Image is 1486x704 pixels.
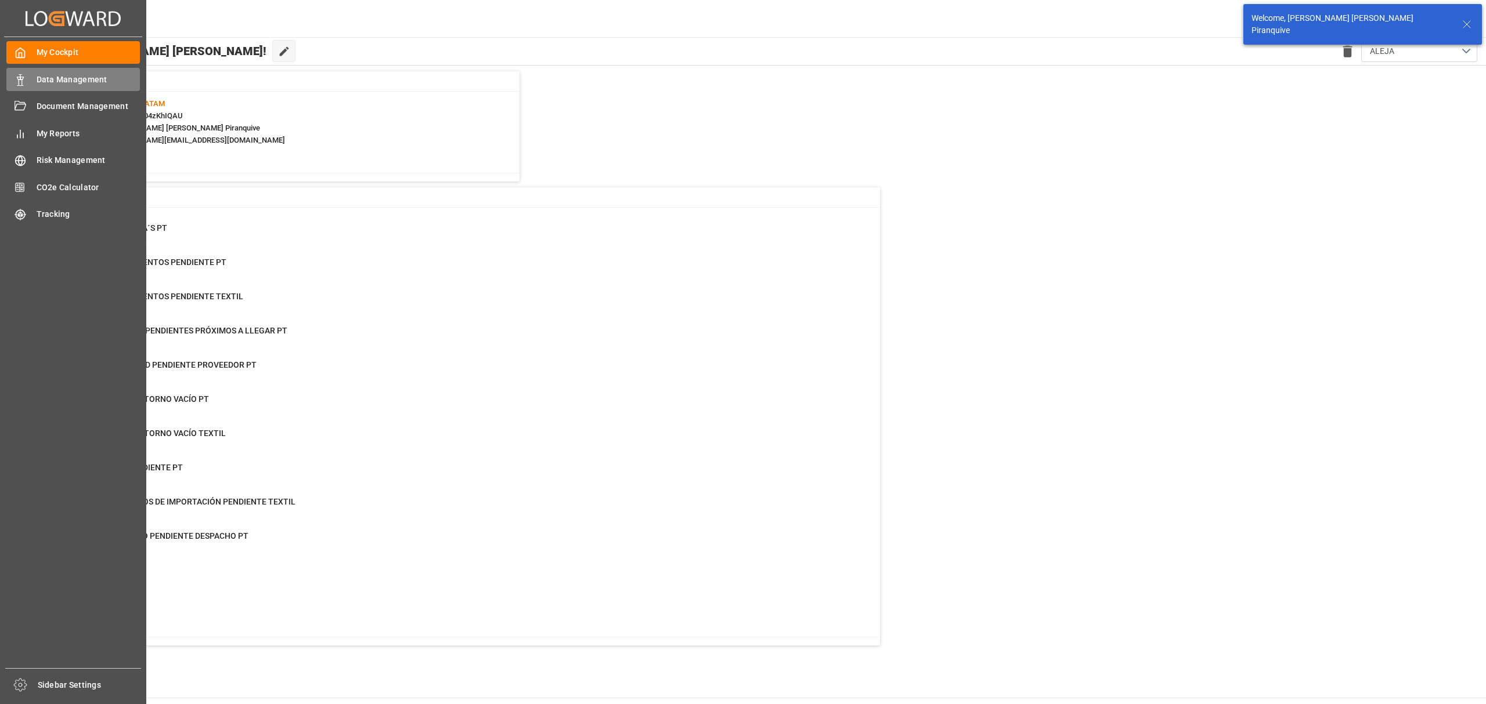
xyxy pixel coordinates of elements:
[103,124,260,132] span: : [PERSON_NAME] [PERSON_NAME] Piranquive
[89,257,226,267] span: ENVIO DOCUMENTOS PENDIENTE PT
[38,679,142,691] span: Sidebar Settings
[1361,40,1477,62] button: open menu
[89,497,295,506] span: PAGO DERECHOS DE IMPORTACIÓN PENDIENTE TEXTIL
[60,359,865,383] a: 46DISPONIBILIDAD PENDIENTE PROVEEDOR PTPurchase Orders
[6,68,140,90] a: Data Management
[48,40,266,62] span: Hello [PERSON_NAME] [PERSON_NAME]!
[1370,45,1394,57] span: ALEJA
[6,176,140,198] a: CO2e Calculator
[6,95,140,118] a: Document Management
[6,122,140,144] a: My Reports
[37,208,140,220] span: Tracking
[6,41,140,64] a: My Cockpit
[60,222,865,246] a: 10CAMBIO DE ETA´S PTContainer Schema
[60,427,865,452] a: 0PENDIENTE RETORNO VACÍO TEXTILFinal Delivery
[60,393,865,418] a: 0PENDIENTE RETORNO VACÍO PTFinal Delivery
[89,360,257,369] span: DISPONIBILIDAD PENDIENTE PROVEEDOR PT
[89,531,248,540] span: PAGADOS PERO PENDIENTE DESPACHO PT
[89,292,243,301] span: ENVIO DOCUMENTOS PENDIENTE TEXTIL
[60,256,865,281] a: 0ENVIO DOCUMENTOS PENDIENTE PTPurchase Orders
[103,136,285,144] span: : [PERSON_NAME][EMAIL_ADDRESS][DOMAIN_NAME]
[89,326,287,335] span: DOCUMENTOS PENDIENTES PRÓXIMOS A LLEGAR PT
[60,564,865,589] a: 4BL RELEASEFinal Delivery
[37,128,140,140] span: My Reports
[1251,12,1451,37] div: Welcome, [PERSON_NAME] [PERSON_NAME] Piranquive
[37,46,140,59] span: My Cockpit
[37,182,140,194] span: CO2e Calculator
[37,154,140,166] span: Risk Management
[89,394,209,404] span: PENDIENTE RETORNO VACÍO PT
[6,203,140,226] a: Tracking
[60,496,865,520] a: 105PAGO DERECHOS DE IMPORTACIÓN PENDIENTE TEXTILFinal Delivery
[6,149,140,172] a: Risk Management
[60,325,865,349] a: 163DOCUMENTOS PENDIENTES PRÓXIMOS A LLEGAR PTPurchase Orders
[60,462,865,486] a: 0ENTREGA PENDIENTE PTFinal Delivery
[60,530,865,554] a: 4PAGADOS PERO PENDIENTE DESPACHO PTFinal Delivery
[37,74,140,86] span: Data Management
[60,291,865,315] a: 5ENVIO DOCUMENTOS PENDIENTE TEXTILPurchase Orders
[89,429,226,438] span: PENDIENTE RETORNO VACÍO TEXTIL
[37,100,140,113] span: Document Management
